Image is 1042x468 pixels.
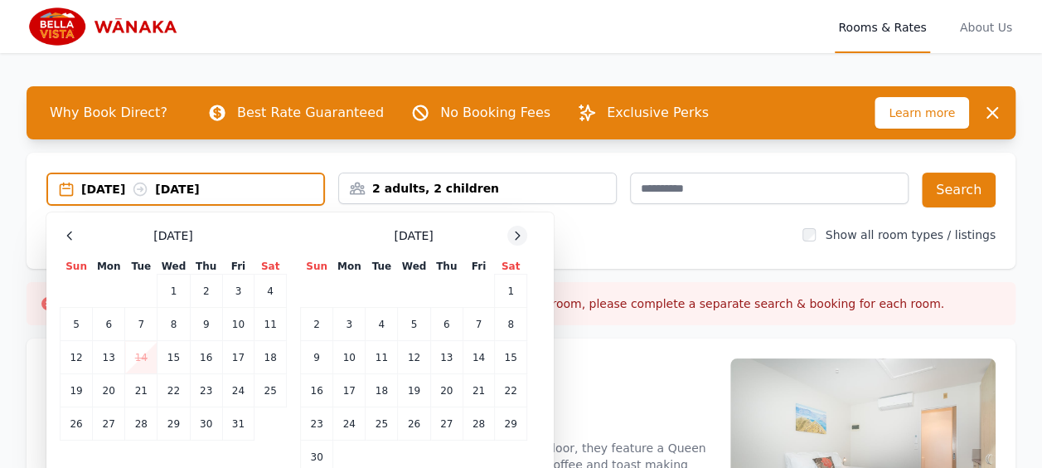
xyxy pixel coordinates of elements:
td: 12 [61,341,93,374]
td: 30 [190,407,222,441]
td: 25 [254,374,287,407]
td: 13 [430,341,463,374]
td: 10 [222,308,254,341]
td: 27 [430,407,463,441]
th: Wed [398,259,430,275]
th: Mon [333,259,366,275]
td: 8 [495,308,527,341]
td: 31 [222,407,254,441]
th: Sun [301,259,333,275]
td: 23 [301,407,333,441]
td: 26 [61,407,93,441]
td: 10 [333,341,366,374]
td: 8 [158,308,190,341]
td: 16 [301,374,333,407]
td: 28 [125,407,158,441]
th: Wed [158,259,190,275]
td: 2 [190,275,222,308]
td: 6 [430,308,463,341]
div: 2 adults, 2 children [339,180,616,197]
th: Fri [222,259,254,275]
th: Thu [430,259,463,275]
img: Bella Vista Wanaka [27,7,187,46]
th: Thu [190,259,222,275]
span: [DATE] [153,227,192,244]
td: 5 [61,308,93,341]
th: Sat [254,259,287,275]
td: 2 [301,308,333,341]
td: 11 [254,308,287,341]
td: 9 [190,308,222,341]
td: 22 [158,374,190,407]
th: Sat [495,259,527,275]
td: 20 [93,374,125,407]
td: 1 [495,275,527,308]
td: 15 [158,341,190,374]
th: Fri [463,259,494,275]
td: 3 [333,308,366,341]
td: 11 [366,341,398,374]
td: 28 [463,407,494,441]
th: Tue [125,259,158,275]
label: Show all room types / listings [826,228,996,241]
td: 14 [125,341,158,374]
td: 16 [190,341,222,374]
td: 24 [333,407,366,441]
span: Learn more [875,97,969,129]
p: Best Rate Guaranteed [237,103,384,123]
td: 23 [190,374,222,407]
span: Why Book Direct? [36,96,181,129]
td: 9 [301,341,333,374]
td: 20 [430,374,463,407]
td: 26 [398,407,430,441]
td: 5 [398,308,430,341]
td: 7 [463,308,494,341]
p: No Booking Fees [440,103,550,123]
td: 19 [398,374,430,407]
td: 17 [333,374,366,407]
span: [DATE] [394,227,433,244]
td: 21 [125,374,158,407]
td: 25 [366,407,398,441]
td: 4 [254,275,287,308]
div: [DATE] [DATE] [81,181,323,197]
td: 27 [93,407,125,441]
td: 14 [463,341,494,374]
th: Mon [93,259,125,275]
td: 18 [254,341,287,374]
td: 4 [366,308,398,341]
td: 13 [93,341,125,374]
td: 3 [222,275,254,308]
button: Search [922,173,996,207]
td: 12 [398,341,430,374]
td: 24 [222,374,254,407]
td: 29 [495,407,527,441]
td: 19 [61,374,93,407]
p: Exclusive Perks [607,103,709,123]
th: Sun [61,259,93,275]
td: 22 [495,374,527,407]
td: 17 [222,341,254,374]
td: 29 [158,407,190,441]
td: 6 [93,308,125,341]
td: 18 [366,374,398,407]
td: 15 [495,341,527,374]
td: 7 [125,308,158,341]
th: Tue [366,259,398,275]
td: 1 [158,275,190,308]
td: 21 [463,374,494,407]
